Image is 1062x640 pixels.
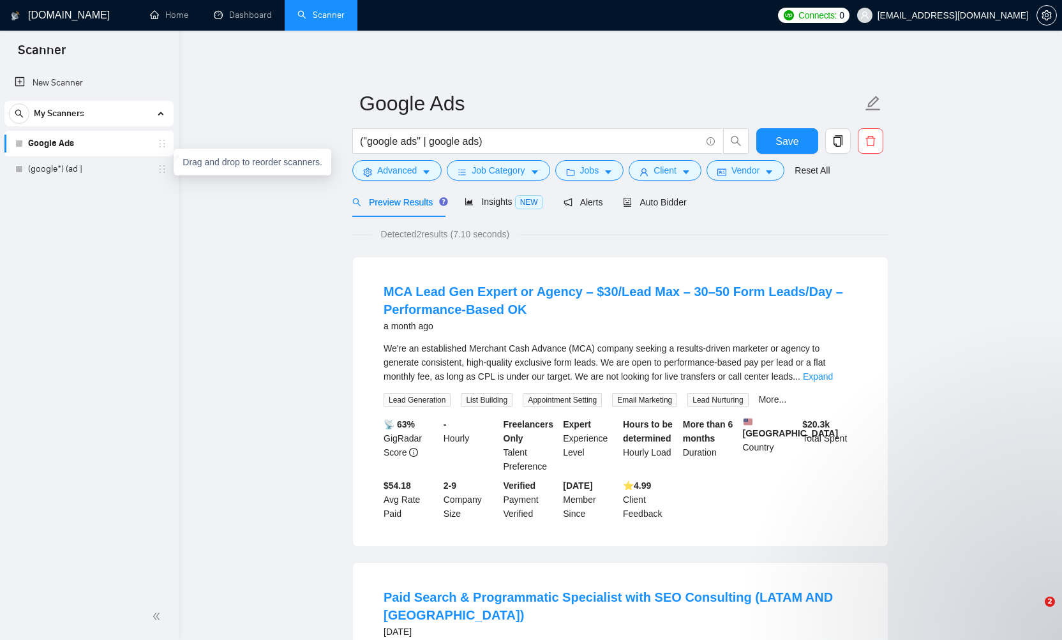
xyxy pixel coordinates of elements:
[612,393,677,407] span: Email Marketing
[1045,597,1055,607] span: 2
[564,198,572,207] span: notification
[743,417,839,438] b: [GEOGRAPHIC_DATA]
[707,137,715,145] span: info-circle
[157,164,167,174] span: holder
[444,480,456,491] b: 2-9
[501,417,561,473] div: Talent Preference
[504,480,536,491] b: Verified
[352,198,361,207] span: search
[1037,10,1056,20] span: setting
[756,128,818,154] button: Save
[839,8,844,22] span: 0
[465,197,542,207] span: Insights
[461,393,512,407] span: List Building
[858,135,883,147] span: delete
[1036,10,1057,20] a: setting
[444,419,447,429] b: -
[639,167,648,177] span: user
[580,163,599,177] span: Jobs
[384,285,843,316] a: MCA Lead Gen Expert or Agency – $30/Lead Max – 30–50 Form Leads/Day – Performance-Based OK
[422,167,431,177] span: caret-down
[152,610,165,623] span: double-left
[530,167,539,177] span: caret-down
[352,160,442,181] button: settingAdvancedcaret-down
[1036,5,1057,26] button: setting
[724,135,748,147] span: search
[15,70,163,96] a: New Scanner
[795,163,830,177] a: Reset All
[381,417,441,473] div: GigRadar Score
[826,135,850,147] span: copy
[523,393,602,407] span: Appointment Setting
[8,41,76,68] span: Scanner
[765,167,774,177] span: caret-down
[723,128,749,154] button: search
[297,10,345,20] a: searchScanner
[4,70,174,96] li: New Scanner
[409,448,418,457] span: info-circle
[744,417,752,426] img: 🇺🇸
[784,10,794,20] img: upwork-logo.png
[740,417,800,473] div: Country
[441,479,501,521] div: Company Size
[465,197,474,206] span: area-chart
[802,419,830,429] b: $ 20.3k
[4,101,174,182] li: My Scanners
[560,417,620,473] div: Experience Level
[717,167,726,177] span: idcard
[759,394,787,405] a: More...
[793,371,800,382] span: ...
[458,167,467,177] span: bars
[563,419,591,429] b: Expert
[563,480,592,491] b: [DATE]
[683,419,733,443] b: More than 6 months
[623,197,686,207] span: Auto Bidder
[381,479,441,521] div: Avg Rate Paid
[504,419,554,443] b: Freelancers Only
[384,419,415,429] b: 📡 63%
[438,196,449,207] div: Tooltip anchor
[564,197,603,207] span: Alerts
[28,156,149,182] a: (google*) (ad |
[860,11,869,20] span: user
[555,160,624,181] button: folderJobscaret-down
[359,87,862,119] input: Scanner name...
[604,167,613,177] span: caret-down
[775,133,798,149] span: Save
[363,167,372,177] span: setting
[560,479,620,521] div: Member Since
[858,128,883,154] button: delete
[157,138,167,149] span: holder
[447,160,550,181] button: barsJob Categorycaret-down
[731,163,759,177] span: Vendor
[654,163,677,177] span: Client
[682,167,691,177] span: caret-down
[352,197,444,207] span: Preview Results
[174,149,331,175] div: Drag and drop to reorder scanners.
[501,479,561,521] div: Payment Verified
[384,341,857,383] div: We're an established Merchant Cash Advance (MCA) company seeking a results-driven marketer or age...
[707,160,784,181] button: idcardVendorcaret-down
[680,417,740,473] div: Duration
[472,163,525,177] span: Job Category
[620,417,680,473] div: Hourly Load
[384,480,411,491] b: $54.18
[798,8,837,22] span: Connects:
[384,624,857,639] div: [DATE]
[803,371,833,382] a: Expand
[629,160,701,181] button: userClientcaret-down
[214,10,272,20] a: dashboardDashboard
[360,133,701,149] input: Search Freelance Jobs...
[865,95,881,112] span: edit
[9,103,29,124] button: search
[441,417,501,473] div: Hourly
[623,480,651,491] b: ⭐️ 4.99
[372,227,519,241] span: Detected 2 results (7.10 seconds)
[11,6,20,26] img: logo
[384,318,857,334] div: a month ago
[377,163,417,177] span: Advanced
[28,131,149,156] a: Google Ads
[620,479,680,521] div: Client Feedback
[384,393,451,407] span: Lead Generation
[150,10,188,20] a: homeHome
